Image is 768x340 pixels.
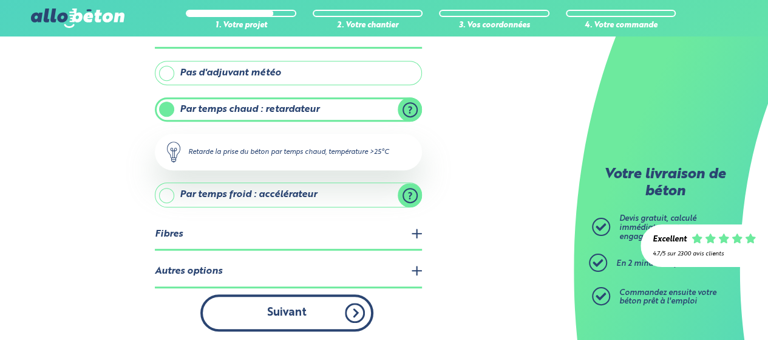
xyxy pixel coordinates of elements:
div: 4. Votre commande [566,21,676,30]
legend: Autres options [155,257,422,288]
div: 1. Votre projet [186,21,296,30]
label: Pas d'adjuvant météo [155,61,422,85]
label: Par temps chaud : retardateur [155,97,422,122]
button: Suivant [200,294,373,331]
div: 2. Votre chantier [313,21,423,30]
img: allobéton [31,9,124,28]
iframe: Help widget launcher [660,293,755,327]
div: Retarde la prise du béton par temps chaud, température >25°C [155,134,422,170]
legend: Fibres [155,220,422,251]
div: 3. Vos coordonnées [439,21,549,30]
label: Par temps froid : accélérateur [155,182,422,207]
